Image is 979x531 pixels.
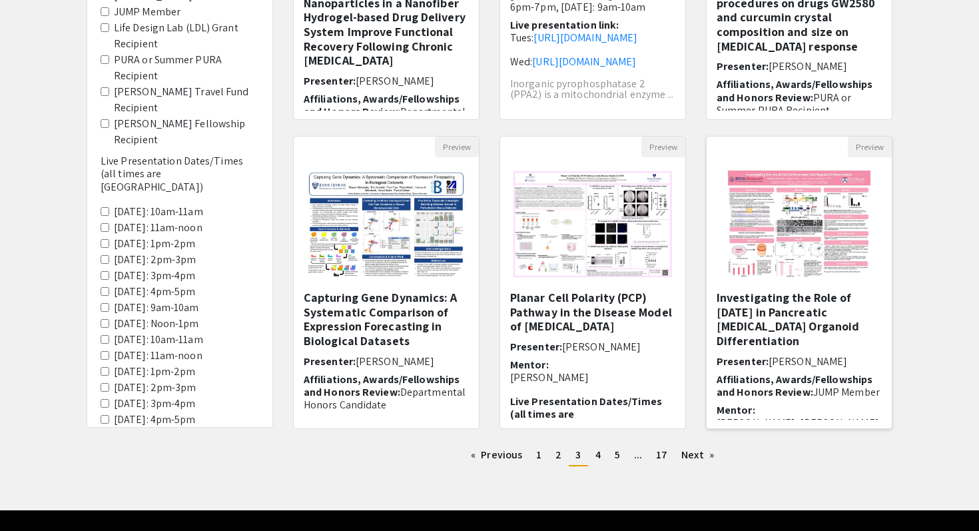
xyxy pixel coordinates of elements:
label: [DATE]: 2pm-3pm [114,380,196,396]
span: 5 [615,448,620,462]
p: [PERSON_NAME] [510,371,675,384]
img: <p class="ql-align-center"><strong style="color: black;">Planar Cell Polarity (PCP) Pathway in th... [500,158,685,290]
span: JUMP Member [813,385,880,399]
h5: Investigating the Role of [DATE] in Pancreatic [MEDICAL_DATA] Organoid Differentiation [717,290,882,348]
label: [DATE]: 2pm-3pm [114,252,196,268]
a: Next page [675,445,721,465]
label: [DATE]: 4pm-5pm [114,284,196,300]
label: [DATE]: 1pm-2pm [114,364,196,380]
span: 4 [595,448,601,462]
button: Preview [641,137,685,157]
a: [URL][DOMAIN_NAME] [532,55,636,69]
span: ... [634,448,642,462]
span: 1 [536,448,541,462]
h5: Capturing Gene Dynamics: A Systematic Comparison of Expression Forecasting in Biological Datasets [304,290,469,348]
label: [DATE]: 11am-noon [114,348,202,364]
div: Open Presentation <p class="ql-align-center"><span style="background-color: transparent; color: r... [293,136,480,429]
span: [PERSON_NAME] [769,354,847,368]
span: [PERSON_NAME] [562,340,641,354]
ul: Pagination [293,445,892,466]
a: Previous page [464,445,529,465]
label: [DATE]: 10am-11am [114,332,203,348]
span: Inorganic pyrophosphatase 2 (PPA2) is a mitochondrial enzyme ... [510,77,674,101]
p: Tues: [510,31,675,44]
label: [DATE]: 10am-11am [114,204,203,220]
span: 17 [656,448,667,462]
label: [PERSON_NAME] Travel Fund Recipient [114,84,259,116]
span: Affiliations, Awards/Fellowships and Honors Review: [717,77,872,104]
label: [PERSON_NAME] Fellowship Recipient [114,116,259,148]
span: Mentor: [304,416,342,430]
h5: Planar Cell Polarity (PCP) Pathway in the Disease Model of [MEDICAL_DATA] [510,290,675,334]
span: [PERSON_NAME] [769,59,847,73]
label: [DATE]: 4pm-5pm [114,412,196,428]
a: [URL][DOMAIN_NAME] [533,31,637,45]
iframe: Chat [10,471,57,521]
span: Departmental Honors Candidate [304,385,466,412]
span: Live Presentation Dates/Times (all times are [GEOGRAPHIC_DATA]): [510,394,662,434]
button: Preview [435,137,479,157]
button: Preview [848,137,892,157]
label: JUMP Member [114,4,180,20]
p: [PERSON_NAME]; [PERSON_NAME], Ph.D. [717,416,882,442]
h6: Presenter: [510,340,675,353]
span: Mentor: [717,403,755,417]
span: Mentor: [510,358,549,372]
label: [DATE]: 3pm-4pm [114,396,196,412]
span: [PERSON_NAME] [356,74,434,88]
span: Affiliations, Awards/Fellowships and Honors Review: [717,372,872,399]
div: Open Presentation <p class="ql-align-center"><strong style="color: black;">Planar Cell Polarity (... [499,136,686,429]
label: Life Design Lab (LDL) Grant Recipient [114,20,259,52]
span: PURA or Summer PURA Recipient [717,91,852,117]
h6: Presenter: [304,355,469,368]
img: <p>Investigating the Role of DEC2 in Pancreatic Islet Organoid Differentiation</p> [715,157,883,290]
p: Wed: [510,55,675,68]
label: [DATE]: Noon-1pm [114,316,199,332]
span: Live presentation link: [510,18,619,32]
h6: Presenter: [717,355,882,368]
span: Affiliations, Awards/Fellowships and Honors Review: [304,92,460,119]
label: [DATE]: 11am-noon [114,220,202,236]
span: 3 [575,448,581,462]
span: 2 [555,448,561,462]
img: <p class="ql-align-center"><span style="background-color: transparent; color: rgb(0, 0, 0);">Capt... [294,158,479,290]
label: [DATE]: 9am-10am [114,300,199,316]
h6: Presenter: [717,60,882,73]
label: [DATE]: 3pm-4pm [114,268,196,284]
label: PURA or Summer PURA Recipient [114,52,259,84]
h6: Live Presentation Dates/Times (all times are [GEOGRAPHIC_DATA]) [101,155,259,193]
label: [DATE]: 1pm-2pm [114,236,196,252]
span: [PERSON_NAME] [356,354,434,368]
span: Affiliations, Awards/Fellowships and Honors Review: [304,372,460,399]
div: Open Presentation <p>Investigating the Role of DEC2 in Pancreatic Islet Organoid Differentiation</p> [706,136,892,429]
h6: Presenter: [304,75,469,87]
